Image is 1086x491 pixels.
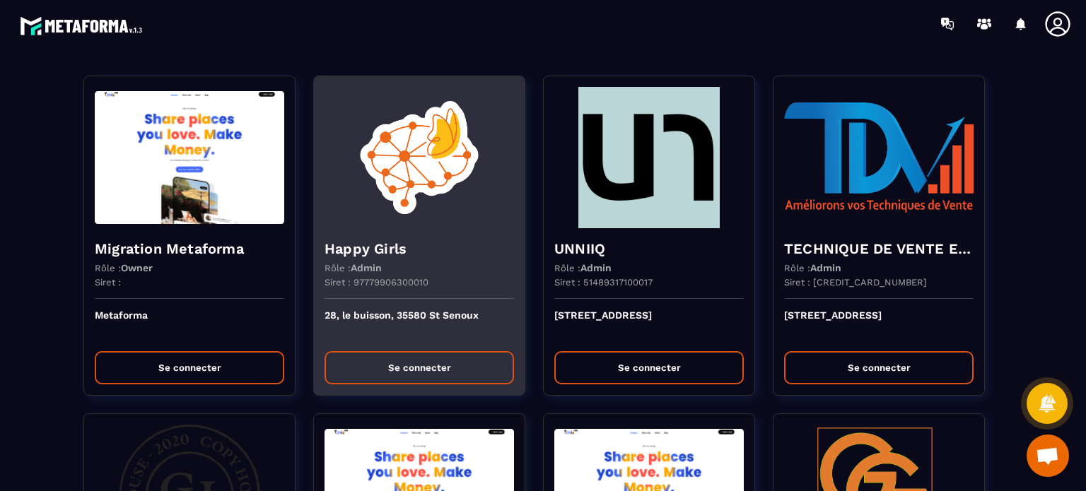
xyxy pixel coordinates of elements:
[554,277,653,288] p: Siret : 51489317100017
[554,309,744,341] p: [STREET_ADDRESS]
[325,87,514,228] img: funnel-background
[121,262,153,273] span: Owner
[351,262,382,273] span: Admin
[784,262,841,273] p: Rôle :
[1027,434,1069,477] div: Ouvrir le chat
[810,262,841,273] span: Admin
[554,351,744,384] button: Se connecter
[20,13,147,39] img: logo
[784,351,974,384] button: Se connecter
[784,309,974,341] p: [STREET_ADDRESS]
[784,277,927,288] p: Siret : [CREDIT_CARD_NUMBER]
[95,87,284,228] img: funnel-background
[95,277,121,288] p: Siret :
[325,309,514,341] p: 28, le buisson, 35580 St Senoux
[95,309,284,341] p: Metaforma
[95,351,284,384] button: Se connecter
[95,239,284,259] h4: Migration Metaforma
[580,262,612,273] span: Admin
[325,262,382,273] p: Rôle :
[325,239,514,259] h4: Happy Girls
[554,87,744,228] img: funnel-background
[325,277,428,288] p: Siret : 97779906300010
[554,239,744,259] h4: UNNIIQ
[554,262,612,273] p: Rôle :
[784,87,974,228] img: funnel-background
[95,262,153,273] p: Rôle :
[784,239,974,259] h4: TECHNIQUE DE VENTE EDITION
[325,351,514,384] button: Se connecter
